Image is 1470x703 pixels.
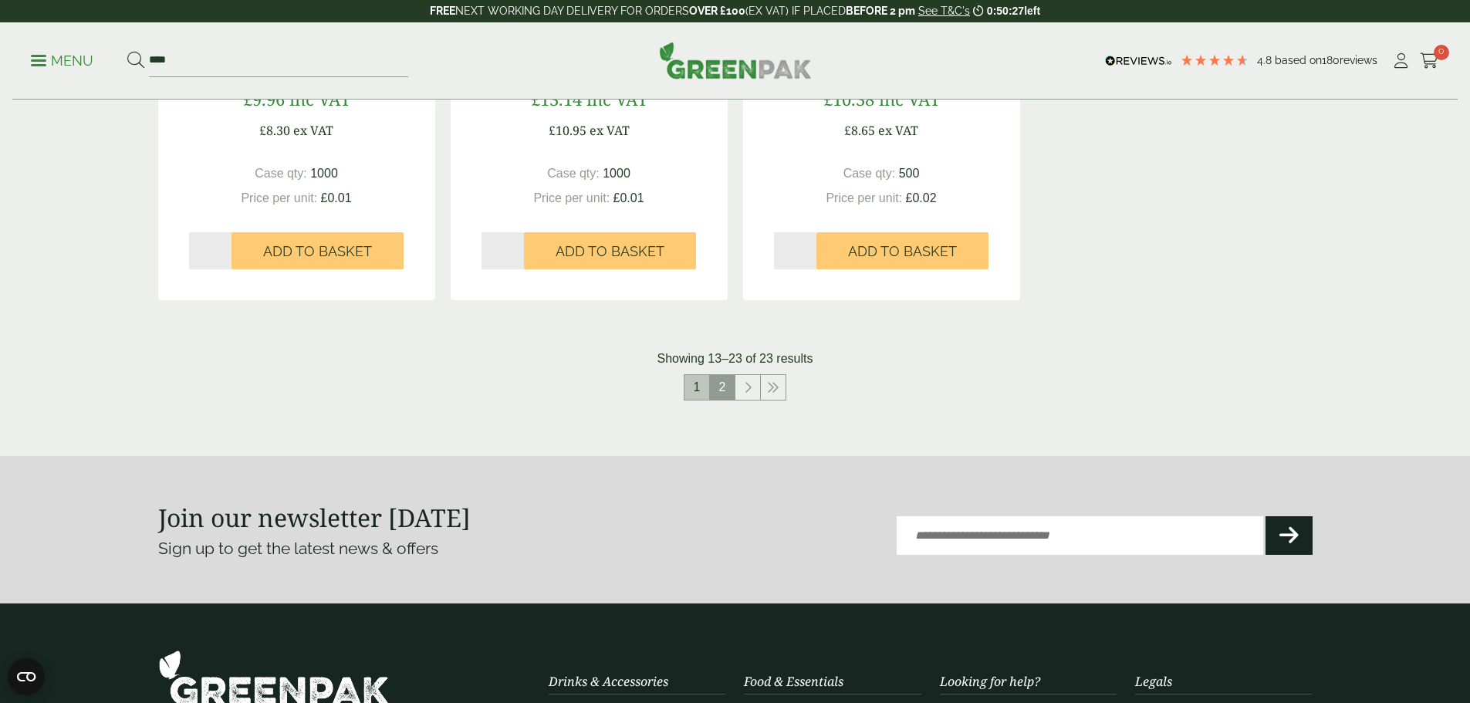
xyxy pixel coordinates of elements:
[659,42,812,79] img: GreenPak Supplies
[8,658,45,695] button: Open CMP widget
[31,52,93,70] p: Menu
[293,122,333,139] span: ex VAT
[590,122,630,139] span: ex VAT
[1434,45,1449,60] span: 0
[531,87,582,110] span: £13.14
[899,167,920,180] span: 500
[31,52,93,67] a: Menu
[657,350,813,368] p: Showing 13–23 of 23 results
[289,87,350,110] span: inc VAT
[710,375,735,400] span: 2
[243,87,285,110] span: £9.96
[843,167,896,180] span: Case qty:
[158,501,471,534] strong: Join our newsletter [DATE]
[848,243,957,260] span: Add to Basket
[321,191,352,204] span: £0.01
[259,122,290,139] span: £8.30
[1420,49,1439,73] a: 0
[549,122,586,139] span: £10.95
[689,5,745,17] strong: OVER £100
[906,191,937,204] span: £0.02
[556,243,664,260] span: Add to Basket
[524,232,696,269] button: Add to Basket
[844,122,875,139] span: £8.65
[1024,5,1040,17] span: left
[231,232,404,269] button: Add to Basket
[1275,54,1322,66] span: Based on
[1322,54,1340,66] span: 180
[586,87,647,110] span: inc VAT
[1257,54,1275,66] span: 4.8
[603,167,630,180] span: 1000
[918,5,970,17] a: See T&C's
[1340,54,1377,66] span: reviews
[241,191,317,204] span: Price per unit:
[1105,56,1172,66] img: REVIEWS.io
[613,191,644,204] span: £0.01
[1391,53,1411,69] i: My Account
[816,232,988,269] button: Add to Basket
[684,375,709,400] a: 1
[879,87,940,110] span: inc VAT
[430,5,455,17] strong: FREE
[1420,53,1439,69] i: Cart
[547,167,600,180] span: Case qty:
[846,5,915,17] strong: BEFORE 2 pm
[533,191,610,204] span: Price per unit:
[823,87,874,110] span: £10.38
[1180,53,1249,67] div: 4.78 Stars
[310,167,338,180] span: 1000
[255,167,307,180] span: Case qty:
[878,122,918,139] span: ex VAT
[987,5,1024,17] span: 0:50:27
[826,191,902,204] span: Price per unit:
[263,243,372,260] span: Add to Basket
[158,536,678,561] p: Sign up to get the latest news & offers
